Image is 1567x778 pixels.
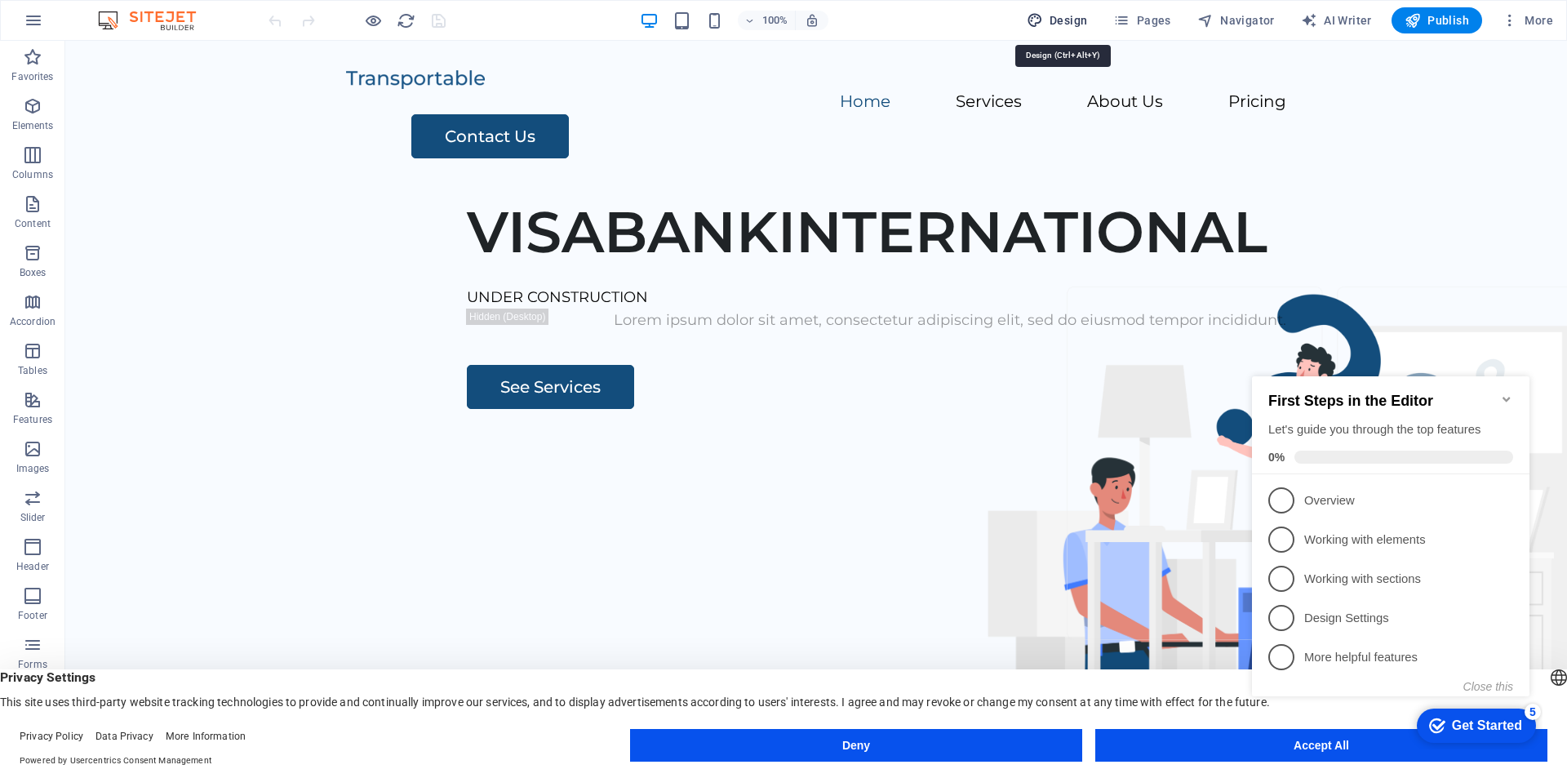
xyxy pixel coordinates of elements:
button: AI Writer [1294,7,1378,33]
p: Tables [18,364,47,377]
button: Publish [1392,7,1482,33]
li: Overview [7,128,284,167]
button: reload [396,11,415,30]
button: Click here to leave preview mode and continue editing [363,11,383,30]
p: Design Settings [59,257,255,274]
button: More [1495,7,1560,33]
p: Accordion [10,315,55,328]
p: Columns [12,168,53,181]
div: Let's guide you through the top features [23,69,268,86]
img: Editor Logo [94,11,216,30]
p: Header [16,560,49,573]
div: Minimize checklist [255,40,268,53]
button: Design [1020,7,1094,33]
span: AI Writer [1301,12,1372,29]
p: Elements [12,119,54,132]
div: 5 [279,351,295,367]
p: Content [15,217,51,230]
span: Pages [1113,12,1170,29]
p: Boxes [20,266,47,279]
li: Working with elements [7,167,284,207]
span: Publish [1405,12,1469,29]
i: On resize automatically adjust zoom level to fit chosen device. [805,13,819,28]
button: Pages [1107,7,1177,33]
p: Working with elements [59,179,255,196]
div: Get Started 5 items remaining, 0% complete [171,356,291,390]
p: Features [13,413,52,426]
p: Favorites [11,70,53,83]
li: Working with sections [7,207,284,246]
h2: First Steps in the Editor [23,40,268,57]
span: Design [1027,12,1088,29]
p: Images [16,462,50,475]
button: Navigator [1191,7,1281,33]
i: Reload page [397,11,415,30]
span: 0% [23,98,49,111]
span: More [1502,12,1553,29]
span: Navigator [1197,12,1275,29]
button: 100% [738,11,796,30]
p: Working with sections [59,218,255,235]
div: Get Started [206,366,277,380]
li: More helpful features [7,285,284,324]
p: Footer [18,609,47,622]
p: Overview [59,140,255,157]
p: Forms [18,658,47,671]
p: More helpful features [59,296,255,313]
p: Slider [20,511,46,524]
button: Close this [218,327,268,340]
li: Design Settings [7,246,284,285]
h6: 100% [762,11,788,30]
